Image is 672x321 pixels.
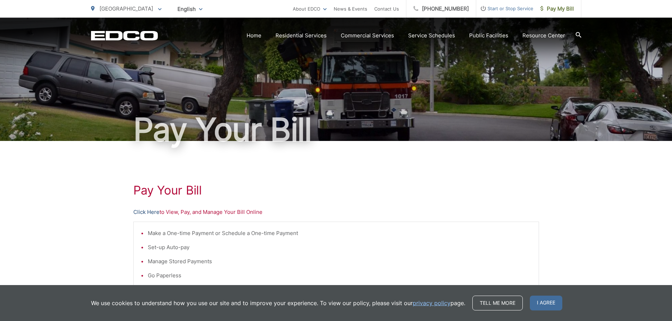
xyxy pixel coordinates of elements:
[172,3,208,15] span: English
[91,31,158,41] a: EDCD logo. Return to the homepage.
[472,296,523,310] a: Tell me more
[374,5,399,13] a: Contact Us
[522,31,565,40] a: Resource Center
[133,208,539,216] p: to View, Pay, and Manage Your Bill Online
[133,208,159,216] a: Click Here
[408,31,455,40] a: Service Schedules
[276,31,327,40] a: Residential Services
[293,5,327,13] a: About EDCO
[91,299,465,307] p: We use cookies to understand how you use our site and to improve your experience. To view our pol...
[148,257,532,266] li: Manage Stored Payments
[91,112,581,147] h1: Pay Your Bill
[540,5,574,13] span: Pay My Bill
[334,5,367,13] a: News & Events
[247,31,261,40] a: Home
[148,229,532,237] li: Make a One-time Payment or Schedule a One-time Payment
[469,31,508,40] a: Public Facilities
[413,299,450,307] a: privacy policy
[530,296,562,310] span: I agree
[148,243,532,252] li: Set-up Auto-pay
[99,5,153,12] span: [GEOGRAPHIC_DATA]
[148,271,532,280] li: Go Paperless
[341,31,394,40] a: Commercial Services
[133,183,539,197] h1: Pay Your Bill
